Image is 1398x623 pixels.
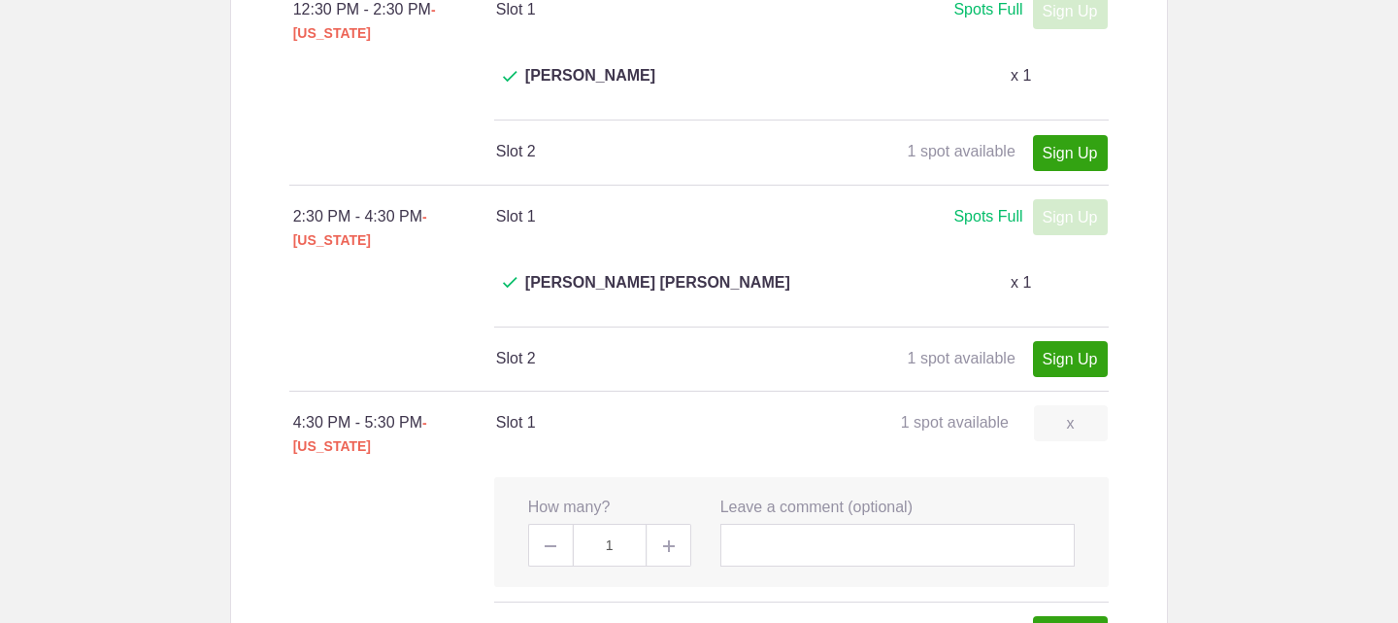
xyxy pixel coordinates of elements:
[1011,64,1031,87] p: x 1
[545,545,556,547] img: Minus gray
[293,205,496,252] div: 2:30 PM - 4:30 PM
[525,64,655,111] span: [PERSON_NAME]
[496,140,801,163] h4: Slot 2
[720,497,913,519] label: Leave a comment (optional)
[293,415,427,454] span: - [US_STATE]
[528,497,610,519] label: How many?
[496,205,801,228] h4: Slot 1
[293,2,436,41] span: - [US_STATE]
[1033,341,1108,377] a: Sign Up
[1034,405,1108,441] a: x
[953,205,1022,229] div: Spots Full
[1011,271,1031,294] p: x 1
[496,411,801,434] h4: Slot 1
[496,347,801,370] h4: Slot 2
[901,414,1009,431] span: 1 spot available
[908,143,1015,159] span: 1 spot available
[503,71,517,83] img: Check dark green
[293,411,496,458] div: 4:30 PM - 5:30 PM
[663,540,675,552] img: Plus gray
[908,350,1015,366] span: 1 spot available
[503,277,517,289] img: Check dark green
[293,209,427,248] span: - [US_STATE]
[525,271,790,318] span: [PERSON_NAME] [PERSON_NAME]
[1033,135,1108,171] a: Sign Up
